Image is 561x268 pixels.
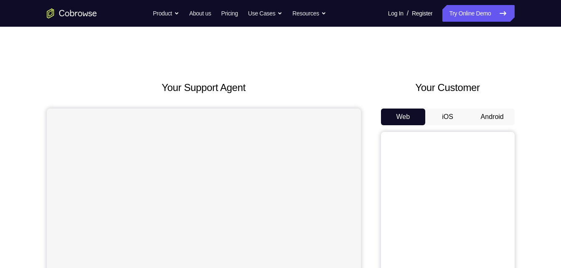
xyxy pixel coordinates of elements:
[407,8,409,18] span: /
[425,109,470,125] button: iOS
[47,80,361,95] h2: Your Support Agent
[248,5,282,22] button: Use Cases
[47,8,97,18] a: Go to the home page
[381,80,515,95] h2: Your Customer
[292,5,326,22] button: Resources
[442,5,514,22] a: Try Online Demo
[153,5,179,22] button: Product
[189,5,211,22] a: About us
[221,5,238,22] a: Pricing
[381,109,426,125] button: Web
[470,109,515,125] button: Android
[412,5,432,22] a: Register
[388,5,404,22] a: Log In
